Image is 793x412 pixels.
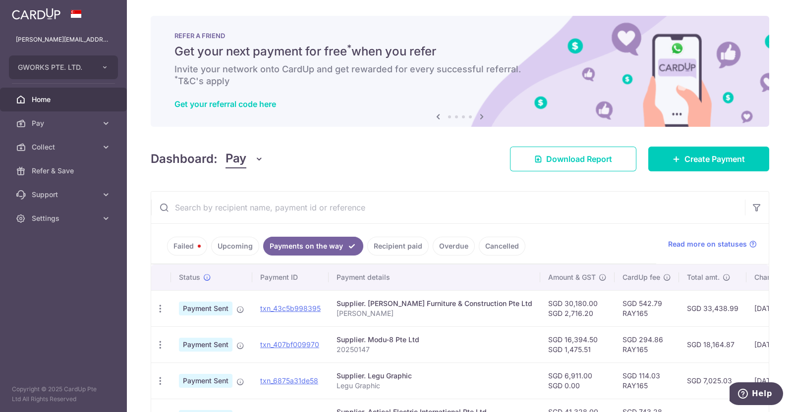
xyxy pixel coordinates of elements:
a: Failed [167,237,207,256]
button: GWORKS PTE. LTD. [9,55,118,79]
th: Payment ID [252,264,329,290]
td: SGD 33,438.99 [679,290,746,326]
span: GWORKS PTE. LTD. [18,62,91,72]
td: SGD 294.86 RAY165 [615,326,679,362]
p: [PERSON_NAME] [337,309,532,318]
span: Home [32,95,97,104]
img: CardUp [12,8,60,20]
a: Payments on the way [263,237,363,256]
span: Status [179,272,200,282]
p: [PERSON_NAME][EMAIL_ADDRESS][DOMAIN_NAME] [16,35,111,45]
span: Amount & GST [548,272,596,282]
p: REFER A FRIEND [174,32,745,40]
td: SGD 6,911.00 SGD 0.00 [540,362,615,399]
td: SGD 30,180.00 SGD 2,716.20 [540,290,615,326]
a: Get your referral code here [174,99,276,109]
a: Create Payment [648,147,769,171]
button: Pay [226,150,264,168]
a: Upcoming [211,237,259,256]
span: Payment Sent [179,374,232,388]
h5: Get your next payment for free when you refer [174,44,745,59]
span: Refer & Save [32,166,97,176]
span: Pay [32,118,97,128]
td: SGD 18,164.87 [679,326,746,362]
span: Read more on statuses [668,239,747,249]
span: Pay [226,150,246,168]
a: txn_407bf009970 [260,340,319,349]
span: Download Report [546,153,612,165]
a: Recipient paid [367,237,429,256]
input: Search by recipient name, payment id or reference [151,192,745,223]
span: Create Payment [684,153,745,165]
a: txn_43c5b998395 [260,304,321,312]
div: Supplier. [PERSON_NAME] Furniture & Construction Pte Ltd [337,299,532,309]
a: Download Report [510,147,636,171]
span: Total amt. [687,272,720,282]
img: RAF banner [151,16,769,127]
span: Collect [32,142,97,152]
iframe: Opens a widget where you can find more information [730,382,783,407]
span: Support [32,190,97,200]
h4: Dashboard: [151,150,218,168]
a: Cancelled [479,237,525,256]
a: Overdue [433,237,475,256]
span: Settings [32,213,97,223]
span: CardUp fee [623,272,660,282]
div: Supplier. Modu-8 Pte Ltd [337,335,532,345]
p: Legu Graphic [337,381,532,391]
h6: Invite your network onto CardUp and get rewarded for every successful referral. T&C's apply [174,63,745,87]
td: SGD 114.03 RAY165 [615,362,679,399]
td: SGD 16,394.50 SGD 1,475.51 [540,326,615,362]
th: Payment details [329,264,540,290]
td: SGD 542.79 RAY165 [615,290,679,326]
span: Payment Sent [179,302,232,315]
p: 20250147 [337,345,532,355]
td: SGD 7,025.03 [679,362,746,399]
a: Read more on statuses [668,239,757,249]
a: txn_6875a31de58 [260,376,318,385]
span: Payment Sent [179,338,232,352]
div: Supplier. Legu Graphic [337,371,532,381]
